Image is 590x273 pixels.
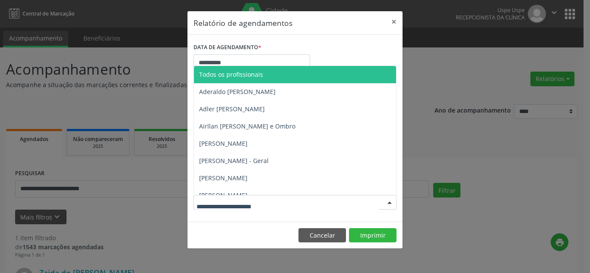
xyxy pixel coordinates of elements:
[199,105,265,113] span: Adler [PERSON_NAME]
[349,228,397,243] button: Imprimir
[199,157,269,165] span: [PERSON_NAME] - Geral
[298,228,346,243] button: Cancelar
[199,122,295,130] span: Airllan [PERSON_NAME] e Ombro
[199,88,276,96] span: Aderaldo [PERSON_NAME]
[193,41,261,54] label: DATA DE AGENDAMENTO
[193,17,292,28] h5: Relatório de agendamentos
[199,174,247,182] span: [PERSON_NAME]
[385,11,403,32] button: Close
[199,70,263,78] span: Todos os profissionais
[199,139,247,147] span: [PERSON_NAME]
[199,191,247,199] span: [PERSON_NAME]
